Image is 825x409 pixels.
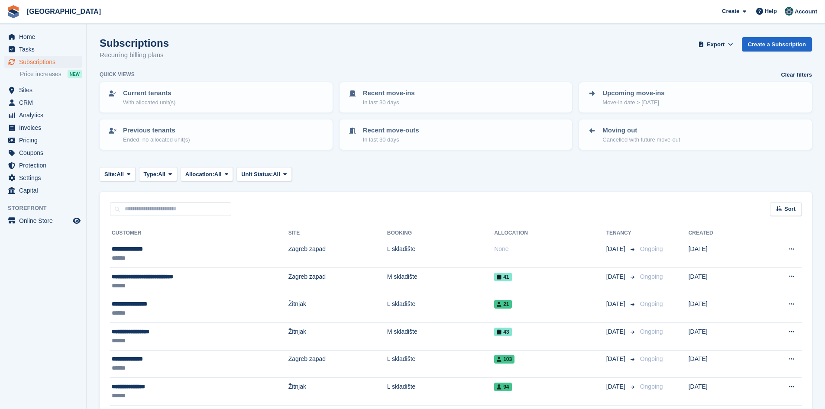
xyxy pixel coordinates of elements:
span: [DATE] [606,327,627,336]
a: Current tenants With allocated unit(s) [100,83,332,112]
span: Invoices [19,122,71,134]
span: [DATE] [606,245,627,254]
span: Protection [19,159,71,171]
a: Previous tenants Ended, no allocated unit(s) [100,120,332,149]
th: Allocation [494,226,606,240]
p: Recent move-ins [363,88,415,98]
span: 94 [494,383,511,391]
p: Moving out [602,126,680,135]
td: [DATE] [689,378,754,406]
th: Site [288,226,387,240]
td: Zagreb zapad [288,350,387,378]
p: With allocated unit(s) [123,98,175,107]
p: Recent move-outs [363,126,419,135]
span: 21 [494,300,511,309]
span: Subscriptions [19,56,71,68]
div: NEW [68,70,82,78]
span: 43 [494,328,511,336]
span: Sort [784,205,796,213]
a: Upcoming move-ins Move-in date > [DATE] [580,83,811,112]
a: menu [4,184,82,196]
a: menu [4,215,82,227]
div: None [494,245,606,254]
p: In last 30 days [363,135,419,144]
span: [DATE] [606,272,627,281]
span: Capital [19,184,71,196]
span: Ongoing [640,300,663,307]
span: Ongoing [640,383,663,390]
a: menu [4,134,82,146]
span: Create [722,7,739,16]
img: stora-icon-8386f47178a22dfd0bd8f6a31ec36ba5ce8667c1dd55bd0f319d3a0aa187defe.svg [7,5,20,18]
span: CRM [19,97,71,109]
td: Žitnjak [288,378,387,406]
span: Ongoing [640,328,663,335]
span: Site: [104,170,116,179]
span: [DATE] [606,354,627,364]
td: Zagreb zapad [288,267,387,295]
span: All [158,170,165,179]
span: [DATE] [606,300,627,309]
a: menu [4,56,82,68]
a: menu [4,31,82,43]
a: menu [4,159,82,171]
a: Preview store [71,216,82,226]
span: Coupons [19,147,71,159]
td: [DATE] [689,240,754,268]
td: Zagreb zapad [288,240,387,268]
a: Recent move-ins In last 30 days [340,83,572,112]
a: Create a Subscription [742,37,812,52]
th: Tenancy [606,226,637,240]
th: Created [689,226,754,240]
h1: Subscriptions [100,37,169,49]
p: Move-in date > [DATE] [602,98,664,107]
a: menu [4,172,82,184]
td: M skladište [387,322,494,350]
td: Žitnjak [288,295,387,323]
a: Clear filters [781,71,812,79]
span: Storefront [8,204,86,213]
p: In last 30 days [363,98,415,107]
td: [DATE] [689,350,754,378]
span: 41 [494,273,511,281]
span: Online Store [19,215,71,227]
img: Željko Gobac [785,7,793,16]
a: Price increases NEW [20,69,82,79]
span: 103 [494,355,514,364]
button: Allocation: All [181,167,233,181]
span: All [214,170,222,179]
button: Export [697,37,735,52]
td: [DATE] [689,295,754,323]
a: menu [4,147,82,159]
span: Analytics [19,109,71,121]
span: Ongoing [640,273,663,280]
span: Pricing [19,134,71,146]
span: Help [765,7,777,16]
td: L skladište [387,295,494,323]
span: Ongoing [640,355,663,362]
span: Home [19,31,71,43]
th: Booking [387,226,494,240]
span: Sites [19,84,71,96]
a: menu [4,84,82,96]
td: Žitnjak [288,322,387,350]
td: M skladište [387,267,494,295]
a: menu [4,43,82,55]
p: Cancelled with future move-out [602,135,680,144]
button: Site: All [100,167,136,181]
p: Upcoming move-ins [602,88,664,98]
a: Recent move-outs In last 30 days [340,120,572,149]
h6: Quick views [100,71,135,78]
span: Account [795,7,817,16]
td: [DATE] [689,267,754,295]
td: L skladište [387,350,494,378]
a: menu [4,109,82,121]
span: Type: [144,170,159,179]
span: Allocation: [185,170,214,179]
th: Customer [110,226,288,240]
p: Ended, no allocated unit(s) [123,135,190,144]
button: Type: All [139,167,177,181]
p: Previous tenants [123,126,190,135]
a: menu [4,97,82,109]
span: All [273,170,280,179]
